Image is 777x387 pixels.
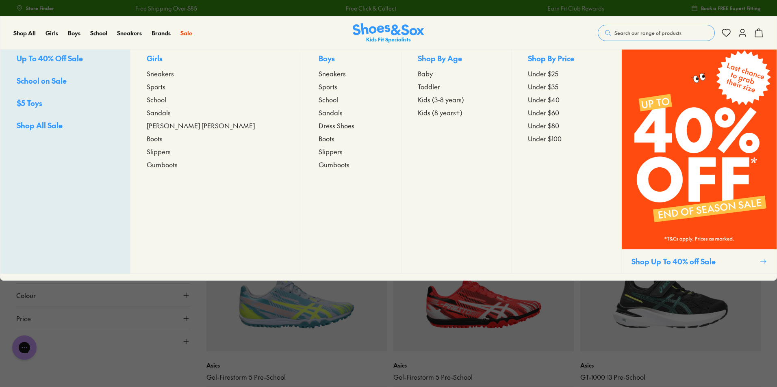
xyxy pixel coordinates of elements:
a: Kids (8 years+) [418,108,495,117]
a: School [90,29,107,37]
span: Baby [418,69,433,78]
iframe: Gorgias live chat messenger [8,333,41,363]
a: Under $80 [528,121,605,130]
a: $5 Toys [17,97,114,110]
a: Free Click & Collect [344,4,395,13]
a: School on Sale [17,75,114,88]
a: Under $100 [528,134,605,143]
button: Price [16,307,190,330]
span: Slippers [319,147,343,156]
span: Under $100 [528,134,562,143]
a: Girls [46,29,58,37]
a: Shoes & Sox [353,23,424,43]
a: Boots [319,134,385,143]
span: Store Finder [26,4,54,12]
a: Gel-Firestorm 5 Pre-School [393,373,574,382]
a: Earn Fit Club Rewards [546,4,603,13]
span: Under $80 [528,121,559,130]
p: Asics [580,361,761,370]
p: Asics [393,361,574,370]
span: Sneakers [147,69,174,78]
a: Under $25 [528,69,605,78]
img: SNS_WEBASSETS_GRID_1080x1440_3.png [622,43,777,249]
a: Gel-Firestorm 5 Pre-School [206,373,387,382]
a: Toddler [418,82,495,91]
span: Sandals [147,108,171,117]
span: Colour [16,290,36,300]
span: Search our range of products [614,29,682,37]
a: Sandals [319,108,385,117]
a: Shop All [13,29,36,37]
span: Gumboots [319,160,349,169]
a: Dress Shoes [319,121,385,130]
p: Shop By Price [528,53,605,65]
button: Colour [16,284,190,307]
a: Kids (3-8 years) [418,95,495,104]
span: Price [16,313,31,323]
a: Sneakers [147,69,286,78]
p: Shop Up To 40% off Sale [632,256,756,267]
a: [PERSON_NAME] [PERSON_NAME] [147,121,286,130]
span: Shop All Sale [17,120,63,130]
p: Asics [206,361,387,370]
a: Sports [319,82,385,91]
p: Shop By Age [418,53,495,65]
a: Gumboots [319,160,385,169]
a: Free Shipping Over $85 [134,4,195,13]
span: Dress Shoes [319,121,354,130]
span: Under $35 [528,82,558,91]
span: Under $60 [528,108,559,117]
a: Shop All Sale [17,120,114,132]
a: Up To 40% Off Sale [17,53,114,65]
a: Store Finder [16,1,54,15]
a: Brands [152,29,171,37]
a: Slippers [147,147,286,156]
a: Slippers [319,147,385,156]
a: Sandals [147,108,286,117]
a: School [319,95,385,104]
p: Boys [319,53,385,65]
button: Size [16,330,190,353]
a: GT-1000 13 Pre-School [580,373,761,382]
span: Under $40 [528,95,560,104]
span: $5 Toys [17,98,42,108]
span: Book a FREE Expert Fitting [701,4,761,12]
a: Book a FREE Expert Fitting [691,1,761,15]
span: Sneakers [319,69,346,78]
span: School [147,95,166,104]
a: Under $40 [528,95,605,104]
a: Under $60 [528,108,605,117]
span: Slippers [147,147,171,156]
a: Sale [180,29,192,37]
span: Under $25 [528,69,558,78]
img: SNS_Logo_Responsive.svg [353,23,424,43]
span: Gumboots [147,160,178,169]
span: Boots [147,134,163,143]
span: Kids (3-8 years) [418,95,464,104]
a: Under $35 [528,82,605,91]
span: School on Sale [17,76,67,86]
span: Up To 40% Off Sale [17,53,83,63]
span: Sandals [319,108,343,117]
span: Kids (8 years+) [418,108,462,117]
a: Sneakers [319,69,385,78]
p: Girls [147,53,286,65]
span: [PERSON_NAME] [PERSON_NAME] [147,121,255,130]
span: Sneakers [117,29,142,37]
button: Search our range of products [598,25,715,41]
a: Sports [147,82,286,91]
a: Boys [68,29,80,37]
span: Boots [319,134,334,143]
span: Sports [319,82,337,91]
span: Toddler [418,82,440,91]
a: Gumboots [147,160,286,169]
a: School [147,95,286,104]
a: Shop Up To 40% off Sale [621,43,777,274]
